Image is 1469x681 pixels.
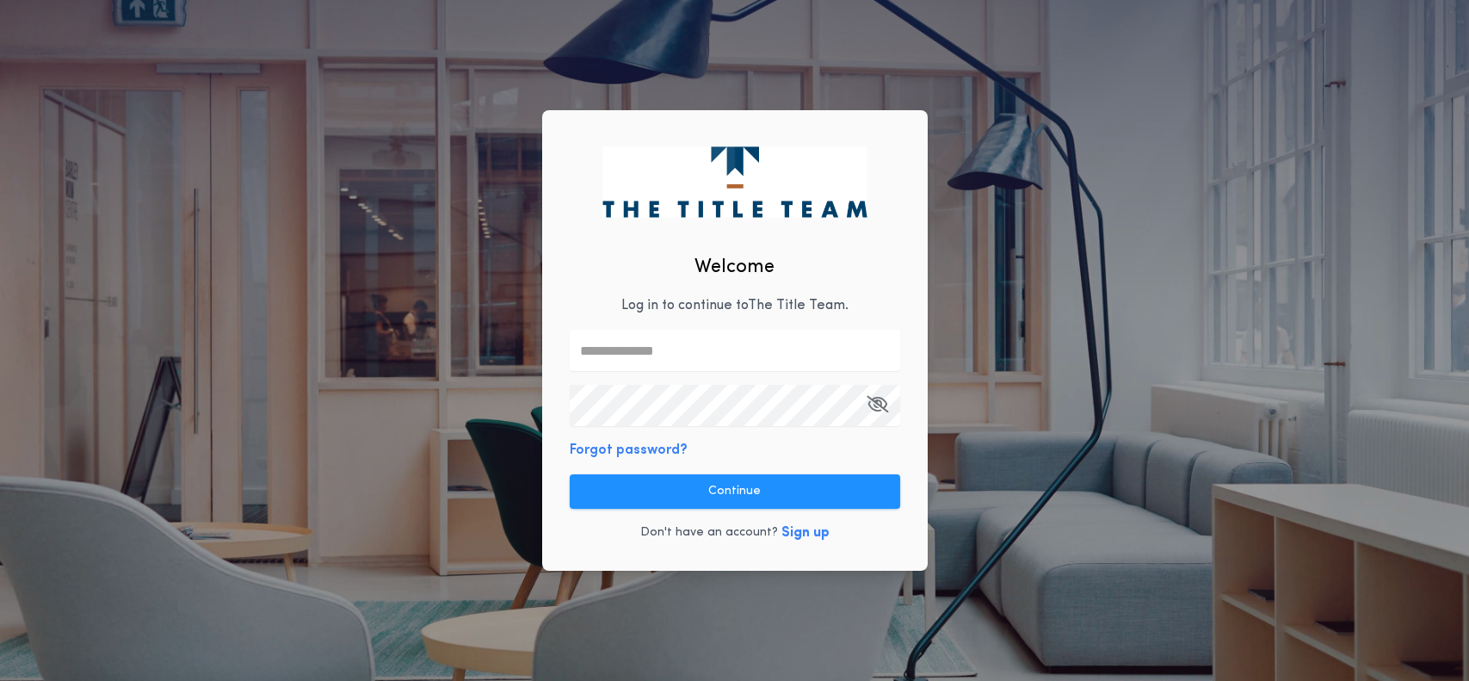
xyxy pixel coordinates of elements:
[602,146,867,217] img: logo
[621,295,849,316] p: Log in to continue to The Title Team .
[694,253,775,282] h2: Welcome
[640,524,778,542] p: Don't have an account?
[781,523,830,543] button: Sign up
[570,440,688,461] button: Forgot password?
[570,474,900,509] button: Continue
